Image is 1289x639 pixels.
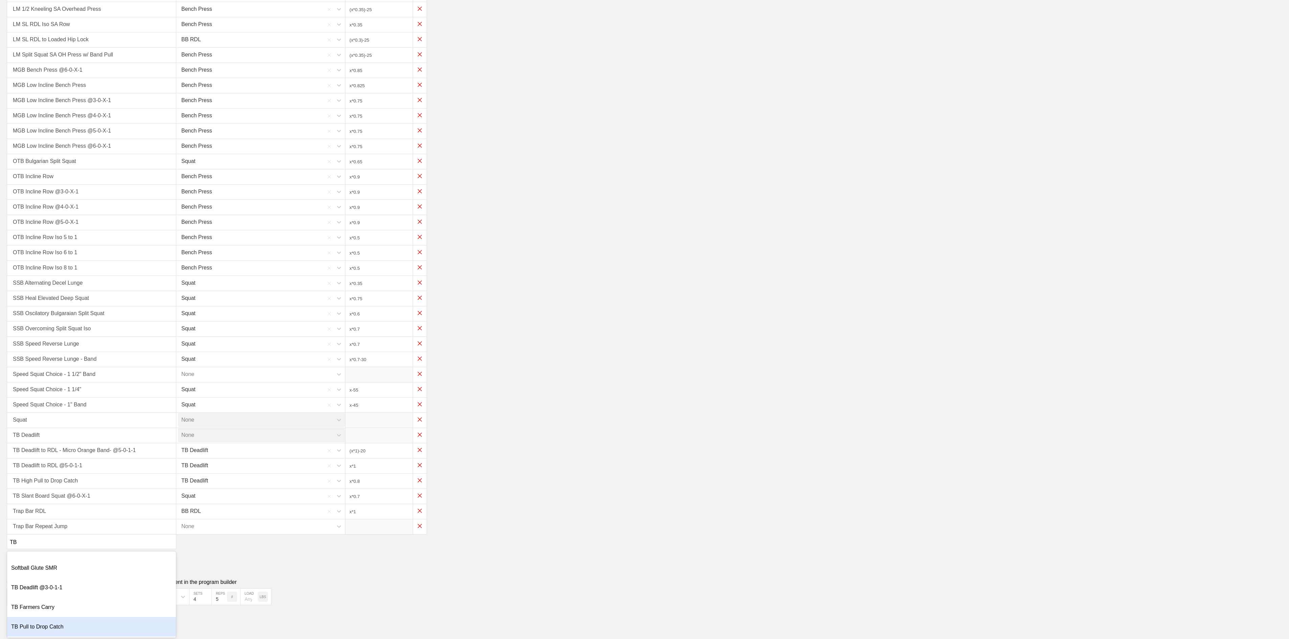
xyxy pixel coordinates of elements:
div: TB Farmers Carry [7,597,176,617]
img: x.png [413,230,427,244]
div: Bench Press [181,139,212,153]
div: Squat [181,276,196,290]
div: Squat [181,352,196,366]
img: x.png [413,261,427,274]
div: OTB Incline Row @4-0-X-1 [7,199,176,215]
div: OTB Incline Row Iso 6 to 1 [7,245,176,261]
div: Squat [181,291,196,305]
img: x.png [413,306,427,320]
img: x.png [413,291,427,305]
div: BB RDL [181,32,201,47]
div: TB Deadlift to RDL - Micro Orange Band- @5-0-1-1 [7,443,176,458]
img: x.png [413,458,427,472]
div: OTB Incline Row @3-0-X-1 [7,184,176,200]
img: x.png [413,200,427,213]
img: x.png [413,428,427,442]
img: x.png [413,154,427,168]
div: MGB Low Incline Bench Press @5-0-X-1 [7,123,176,139]
div: Squat [181,322,196,336]
div: Bench Press [181,261,212,275]
img: x.png [413,215,427,229]
div: Change the default values that appear when you create a new movement in the program builder [7,579,1282,585]
div: Bench Press [181,93,212,108]
div: Softball Glute SMR [7,558,176,578]
img: x.png [413,48,427,61]
img: x.png [413,2,427,16]
div: Bench Press [181,230,212,244]
div: Bench Press [181,215,212,229]
img: x.png [413,32,427,46]
img: x.png [413,245,427,259]
img: x.png [413,443,427,457]
div: SSB Overcoming Split Squat Iso [7,321,176,337]
img: x.png [413,398,427,411]
div: Bench Press [181,63,212,77]
div: MGB Low Incline Bench Press @3-0-X-1 [7,93,176,109]
img: x.png [413,474,427,487]
div: Bench Press [181,185,212,199]
img: x.png [413,519,427,533]
img: x.png [413,276,427,289]
p: # [231,595,233,599]
img: x.png [413,93,427,107]
div: Squat [7,412,176,428]
div: TB Deadlift @3-0-1-1 [7,578,176,597]
img: x.png [413,367,427,381]
div: Squat [181,382,196,397]
div: OTB Incline Row @5-0-X-1 [7,215,176,230]
img: x.png [413,382,427,396]
div: TB Pull to Drop Catch [7,617,176,637]
img: x.png [413,124,427,137]
div: OTB Incline Row Iso 8 to 1 [7,260,176,276]
div: SSB Speed Reverse Lunge [7,336,176,352]
iframe: Chat Widget [1255,607,1289,639]
div: Speed Squat Choice - 1 1/4" [7,382,176,398]
div: Bench Press [181,109,212,123]
div: MGB Bench Press @6-0-X-1 [7,63,176,78]
div: Bench Press [181,200,212,214]
div: TB Deadlift to RDL @5-0-1-1 [7,458,176,474]
div: TB Deadlift [7,428,176,443]
div: Bench Press [181,48,212,62]
div: Bench Press [181,2,212,16]
div: SSB Speed Reverse Lunge - Band [7,352,176,367]
div: TB Deadlift [181,443,208,457]
div: TB High Pull to Drop Catch [7,473,176,489]
div: Bench Press [181,245,212,260]
input: Any [241,589,258,605]
img: x.png [413,185,427,198]
div: OTB Incline Row [7,169,176,185]
div: SSB Alternating Decel Lunge [7,276,176,291]
div: None [181,519,194,534]
img: x.png [413,489,427,502]
div: TB Slant Board Squat @6-0-X-1 [7,489,176,504]
div: MGB Low Incline Bench Press @6-0-X-1 [7,139,176,154]
div: OTB Bulgarian Split Squat [7,154,176,169]
div: TB Deadlift [181,474,208,488]
img: x.png [413,139,427,152]
div: SSB Oscilatory Bulgaraian Split Squat [7,306,176,322]
div: Trap Bar Repeat Jump [7,519,176,535]
div: None [181,367,194,381]
img: x.png [413,78,427,92]
div: SSB Heal Elevated Deep Squat [7,291,176,306]
div: Squat [181,306,196,321]
div: LM SL RDL to Loaded Hip Lock [7,32,176,48]
div: Trap Bar RDL [7,504,176,519]
div: Squat [181,489,196,503]
div: MGB Low Incline Bench Press @4-0-X-1 [7,108,176,124]
img: x.png [413,337,427,350]
div: Squat [181,337,196,351]
img: x.png [413,413,427,426]
div: Bench Press [181,78,212,92]
img: x.png [413,504,427,518]
div: Bench Press [181,124,212,138]
div: LM SL RDL Iso SA Row [7,17,176,32]
img: x.png [413,17,427,31]
div: Bench Press [181,169,212,184]
div: OTB Incline Row Iso 5 to 1 [7,230,176,245]
div: Speed Squat Choice - 1" Band [7,397,176,413]
div: TB Deadlift [181,458,208,473]
h1: Program builder default values [7,563,1282,573]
